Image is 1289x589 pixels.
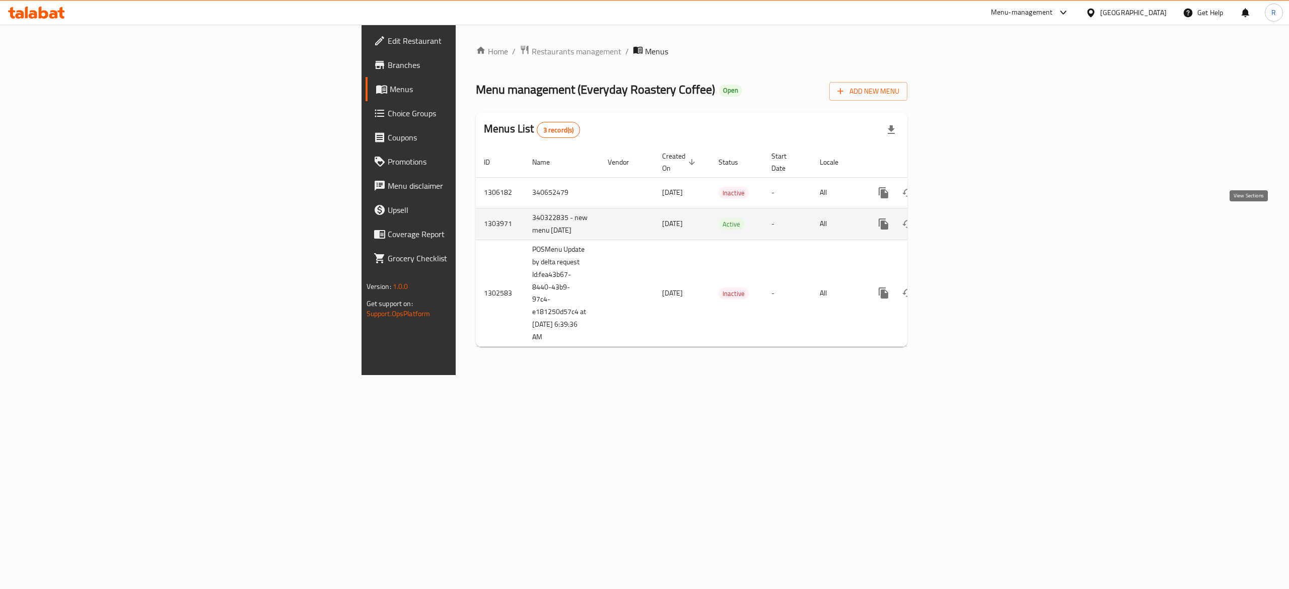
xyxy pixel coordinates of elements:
[388,59,569,71] span: Branches
[366,174,577,198] a: Menu disclaimer
[537,122,581,138] div: Total records count
[532,156,563,168] span: Name
[537,125,580,135] span: 3 record(s)
[484,121,580,138] h2: Menus List
[879,118,903,142] div: Export file
[719,218,744,230] span: Active
[763,208,812,240] td: -
[763,240,812,347] td: -
[1271,7,1276,18] span: R
[393,280,408,293] span: 1.0.0
[991,7,1053,19] div: Menu-management
[771,150,800,174] span: Start Date
[1100,7,1167,18] div: [GEOGRAPHIC_DATA]
[388,156,569,168] span: Promotions
[662,286,683,300] span: [DATE]
[366,53,577,77] a: Branches
[484,156,503,168] span: ID
[812,208,864,240] td: All
[367,280,391,293] span: Version:
[388,204,569,216] span: Upsell
[820,156,851,168] span: Locale
[872,212,896,236] button: more
[476,78,715,101] span: Menu management ( Everyday Roastery Coffee )
[719,86,742,95] span: Open
[388,35,569,47] span: Edit Restaurant
[864,147,976,178] th: Actions
[719,288,749,300] span: Inactive
[645,45,668,57] span: Menus
[837,85,899,98] span: Add New Menu
[388,131,569,143] span: Coupons
[829,82,907,101] button: Add New Menu
[625,45,629,57] li: /
[719,187,749,199] span: Inactive
[388,107,569,119] span: Choice Groups
[662,186,683,199] span: [DATE]
[366,246,577,270] a: Grocery Checklist
[366,101,577,125] a: Choice Groups
[367,307,431,320] a: Support.OpsPlatform
[662,150,698,174] span: Created On
[366,150,577,174] a: Promotions
[388,252,569,264] span: Grocery Checklist
[763,177,812,208] td: -
[366,29,577,53] a: Edit Restaurant
[872,181,896,205] button: more
[608,156,642,168] span: Vendor
[896,281,920,305] button: Change Status
[812,240,864,347] td: All
[388,180,569,192] span: Menu disclaimer
[872,281,896,305] button: more
[812,177,864,208] td: All
[366,198,577,222] a: Upsell
[366,125,577,150] a: Coupons
[476,45,907,58] nav: breadcrumb
[367,297,413,310] span: Get support on:
[366,222,577,246] a: Coverage Report
[388,228,569,240] span: Coverage Report
[719,156,751,168] span: Status
[662,217,683,230] span: [DATE]
[719,218,744,230] div: Active
[476,147,976,347] table: enhanced table
[390,83,569,95] span: Menus
[896,181,920,205] button: Change Status
[896,212,920,236] button: Change Status
[366,77,577,101] a: Menus
[719,85,742,97] div: Open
